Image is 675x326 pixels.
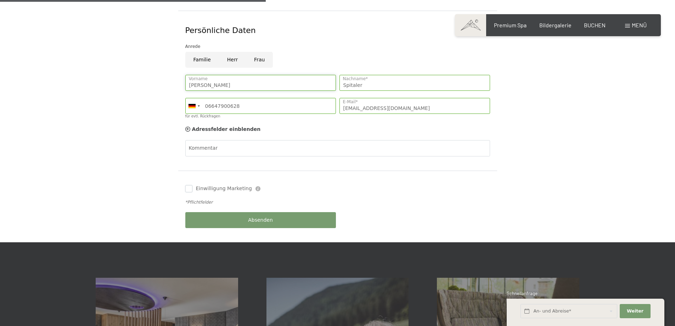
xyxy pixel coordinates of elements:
[185,114,220,118] label: für evtl. Rückfragen
[539,22,572,28] a: Bildergalerie
[620,304,650,319] button: Weiter
[248,217,273,224] span: Absenden
[192,126,261,132] span: Adressfelder einblenden
[494,22,527,28] a: Premium Spa
[632,22,647,28] span: Menü
[185,43,490,50] div: Anrede
[185,212,336,228] button: Absenden
[627,308,643,314] span: Weiter
[507,291,538,296] span: Schnellanfrage
[584,22,606,28] a: BUCHEN
[185,25,490,36] div: Persönliche Daten
[185,199,490,205] div: *Pflichtfelder
[196,185,252,192] span: Einwilligung Marketing
[185,98,336,114] input: 01512 3456789
[186,98,202,114] div: Germany (Deutschland): +49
